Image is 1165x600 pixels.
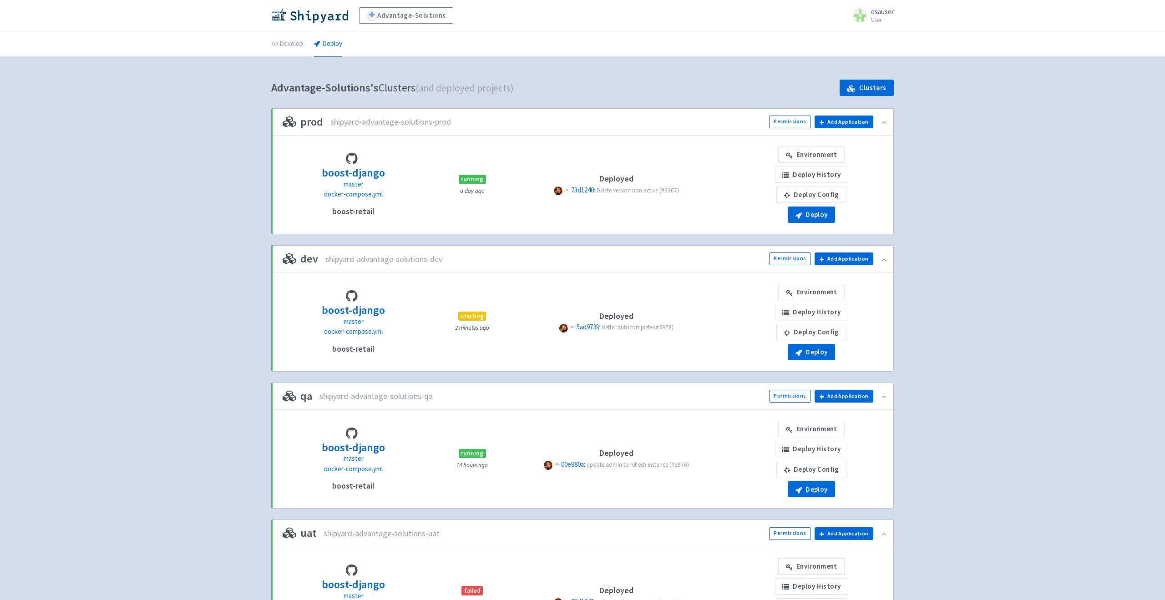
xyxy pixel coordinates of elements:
button: Deploy [788,207,835,223]
a: docker-compose.yml [324,327,383,337]
a: Deploy History [775,441,848,457]
button: Deploy [788,481,835,497]
h4: boost-retail [332,207,375,216]
a: Environment [778,421,845,437]
h1: Clusters [271,79,514,97]
a: Deploy History [775,166,848,183]
a: Deploy Config [776,187,846,203]
span: shipyard-advantage-solutions-dev [325,254,442,264]
a: 73d1240: [571,186,597,194]
span: update admin to refresh instance (#3976) [587,461,689,469]
p: master [322,179,385,190]
h3: boost-django [322,304,385,316]
a: 5ad9739: [577,323,602,331]
span: docker-compose.yml [324,464,383,473]
h3: boost-django [322,167,385,179]
a: Permissions [769,116,811,128]
span: Delete version non active (#3967) [597,187,679,194]
button: Add Application [815,390,873,403]
a: docker-compose.yml [324,464,383,474]
span: P [554,187,562,195]
h4: boost-retail [332,481,375,490]
a: Permissions [769,252,811,265]
a: 00e980a: [561,460,587,469]
span: 73d1240: [571,186,595,194]
h4: Deployed [520,449,713,458]
span: starting [458,312,486,321]
a: Develop [271,31,303,57]
a: Advantage-Solutions [359,7,453,24]
span: running [459,449,486,458]
small: 2 minutes ago [455,324,489,332]
span: esauser [871,7,894,16]
button: Add Application [815,527,873,540]
button: Add Application [815,252,873,265]
span: docker-compose.yml [324,190,383,198]
button: Add Application [815,116,873,128]
a: esauser User [847,8,894,23]
span: failed [461,586,483,595]
a: Environment [778,284,845,300]
span: better autocomplete (#3978) [602,323,674,331]
h3: qa [283,390,312,402]
img: Shipyard logo [271,8,348,23]
p: master [322,454,385,464]
h4: Deployed [520,312,713,321]
span: shipyard-advantage-solutions-uat [324,529,440,539]
h4: Deployed [520,586,713,595]
h4: Deployed [520,174,713,183]
a: Permissions [769,527,811,540]
a: boost-django master [322,165,385,189]
a: Permissions [769,390,811,403]
span: P [559,324,568,333]
a: boost-django master [322,303,385,327]
b: Advantage-Solutions's [271,81,379,95]
span: 5ad9739: [577,323,601,331]
span: 00e980a: [561,460,585,469]
span: P [544,461,552,469]
a: boost-django master [322,440,385,464]
a: Clusters [840,80,894,96]
h3: boost-django [322,442,385,454]
button: Deploy [788,344,835,360]
small: a day ago [460,187,485,195]
a: Deploy History [775,578,848,595]
h4: boost-retail [332,344,375,353]
a: Environment [778,558,845,575]
h3: boost-django [322,579,385,590]
h3: prod [283,116,323,128]
span: running [459,175,486,184]
a: Deploy Config [776,324,846,340]
a: docker-compose.yml [324,189,383,200]
a: Environment [778,146,845,163]
small: User [871,17,894,23]
a: Deploy Config [776,461,846,477]
span: shipyard-advantage-solutions-qa [319,391,433,401]
p: master [322,317,385,327]
a: Deploy History [775,304,848,320]
span: docker-compose.yml [324,327,383,336]
a: Deploy [314,31,342,57]
span: shipyard-advantage-solutions-prod [330,117,451,127]
small: 14 hours ago [456,461,488,469]
span: (and deployed projects) [415,82,514,94]
h3: uat [283,527,316,539]
h3: dev [283,253,318,265]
